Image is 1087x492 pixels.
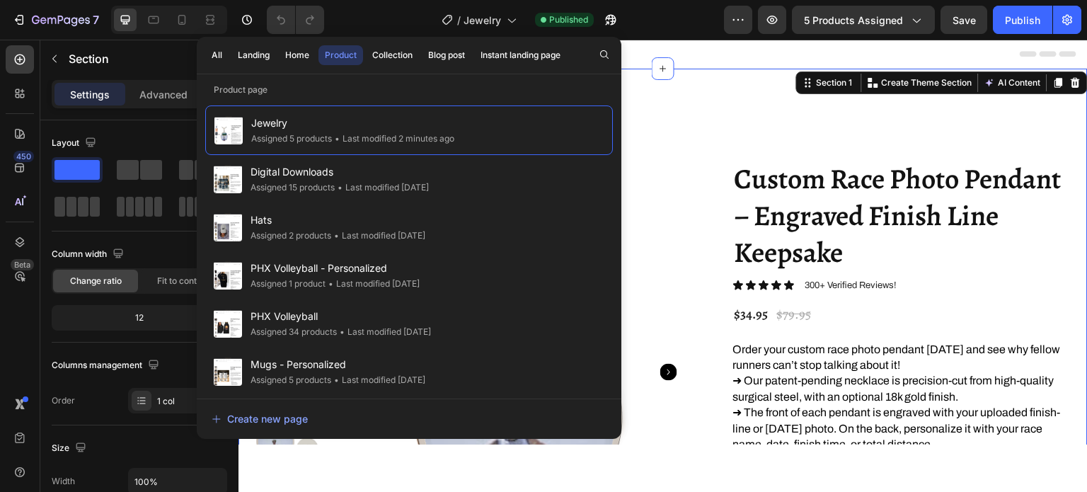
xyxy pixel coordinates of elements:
[251,373,331,387] div: Assigned 5 products
[318,45,363,65] button: Product
[464,13,501,28] span: Jewelry
[251,181,335,195] div: Assigned 15 products
[267,6,324,34] div: Undo/Redo
[52,134,99,153] div: Layout
[372,49,413,62] div: Collection
[139,87,188,102] p: Advanced
[428,49,465,62] div: Blog post
[279,45,316,65] button: Home
[804,13,903,28] span: 5 products assigned
[52,356,162,375] div: Columns management
[238,49,270,62] div: Landing
[575,37,617,50] div: Section 1
[13,151,34,162] div: 450
[335,181,429,195] div: Last modified [DATE]
[11,259,34,270] div: Beta
[338,182,343,193] span: •
[212,49,222,62] div: All
[1005,13,1040,28] div: Publish
[494,304,822,331] p: Order your custom race photo pendant [DATE] and see why fellow runners can’t stop talking about it!
[331,229,425,243] div: Last modified [DATE]
[335,133,340,144] span: •
[69,50,185,67] p: Section
[481,49,560,62] div: Instant landing page
[332,132,454,146] div: Last modified 2 minutes ago
[334,230,339,241] span: •
[474,45,567,65] button: Instant landing page
[205,45,229,65] button: All
[953,14,976,26] span: Save
[251,308,431,325] span: PHX Volleyball
[457,13,461,28] span: /
[52,439,89,458] div: Size
[231,45,276,65] button: Landing
[52,394,75,407] div: Order
[337,325,431,339] div: Last modified [DATE]
[251,277,326,291] div: Assigned 1 product
[251,260,420,277] span: PHX Volleyball - Personalized
[328,278,333,289] span: •
[331,373,425,387] div: Last modified [DATE]
[212,411,308,426] div: Create new page
[340,326,345,337] span: •
[325,49,357,62] div: Product
[285,49,309,62] div: Home
[70,275,122,287] span: Change ratio
[566,240,658,252] p: 300+ Verified Reviews!
[197,83,621,97] p: Product page
[326,277,420,291] div: Last modified [DATE]
[422,45,471,65] button: Blog post
[941,6,987,34] button: Save
[157,395,224,408] div: 1 col
[93,11,99,28] p: 7
[366,45,419,65] button: Collection
[334,374,339,385] span: •
[494,335,822,426] p: ➜ Our patent-pending necklace is precision-cut from high-quality surgical steel, with an optional...
[52,245,127,264] div: Column width
[422,324,439,341] button: Carousel Next Arrow
[251,325,337,339] div: Assigned 34 products
[70,87,110,102] p: Settings
[251,115,454,132] span: Jewelry
[792,6,935,34] button: 5 products assigned
[251,132,332,146] div: Assigned 5 products
[6,6,105,34] button: 7
[251,356,425,373] span: Mugs - Personalized
[494,120,835,233] h1: Custom Race Photo Pendant – Engraved Finish Line Keepsake
[157,275,209,287] span: Fit to content
[549,13,588,26] span: Published
[211,405,607,433] button: Create new page
[54,308,224,328] div: 12
[251,229,331,243] div: Assigned 2 products
[743,35,805,52] button: AI Content
[993,6,1052,34] button: Publish
[643,37,734,50] p: Create Theme Section
[52,475,75,488] div: Width
[536,265,574,285] div: $79.95
[238,40,1087,444] iframe: Design area
[251,164,429,181] span: Digital Downloads
[494,265,531,285] div: $34.95
[251,212,425,229] span: Hats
